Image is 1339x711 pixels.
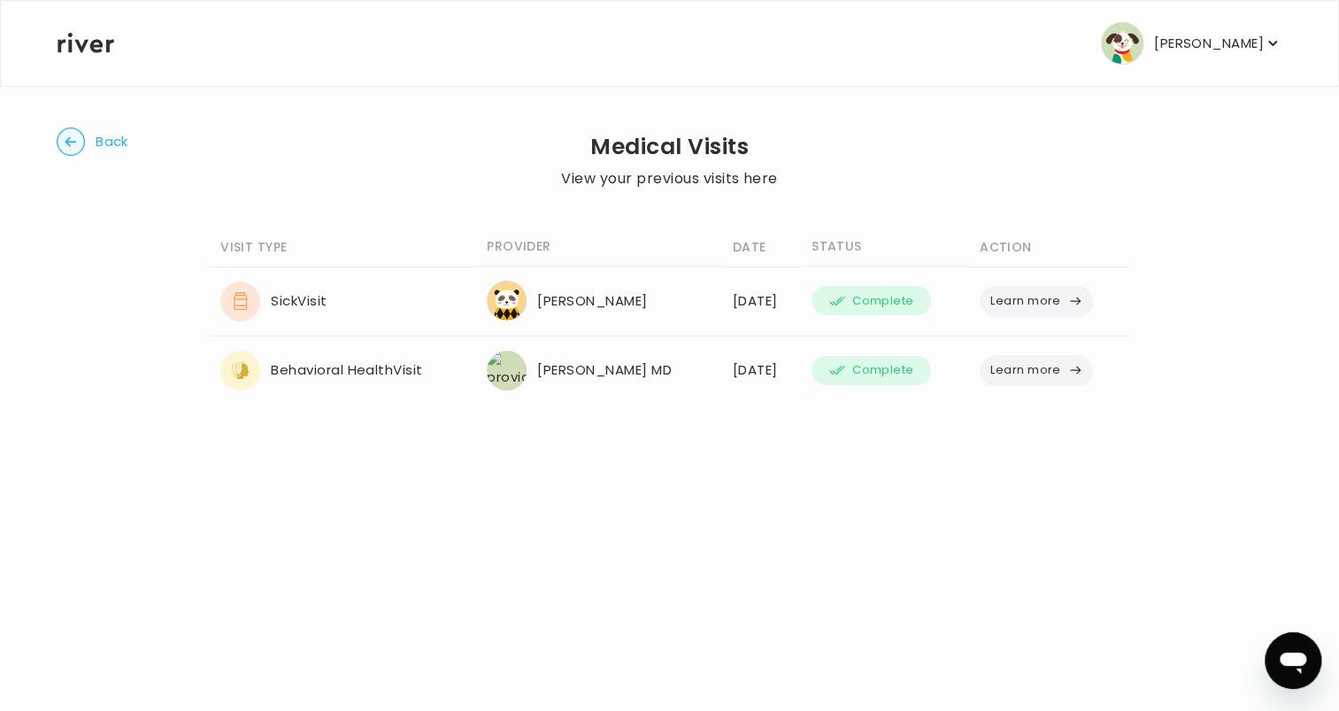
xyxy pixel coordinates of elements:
[220,282,466,321] div: Sick Visit
[1265,632,1321,689] iframe: Button to launch messaging window
[722,227,801,267] th: DATE
[487,281,711,321] div: [PERSON_NAME]
[1101,22,1143,65] img: user avatar
[487,351,711,390] div: [PERSON_NAME] MD
[733,289,790,313] div: [DATE]
[969,227,1129,267] th: ACTION
[561,166,777,191] p: View your previous visits here
[1101,22,1281,65] button: user avatar[PERSON_NAME]
[487,281,527,321] img: provider avatar
[57,128,128,156] button: Back
[487,351,527,390] img: provider avatar
[476,227,721,267] th: PROVIDER
[210,227,476,267] th: VISIT TYPE
[96,129,128,154] span: Back
[980,286,1093,317] button: Learn more
[733,358,790,383] div: [DATE]
[801,227,969,267] th: STATUS
[1154,31,1264,56] p: [PERSON_NAME]
[980,355,1093,386] button: Learn more
[852,290,913,312] span: Complete
[852,359,913,381] span: Complete
[561,135,777,159] h2: Medical Visits
[220,351,466,390] div: Behavioral Health Visit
